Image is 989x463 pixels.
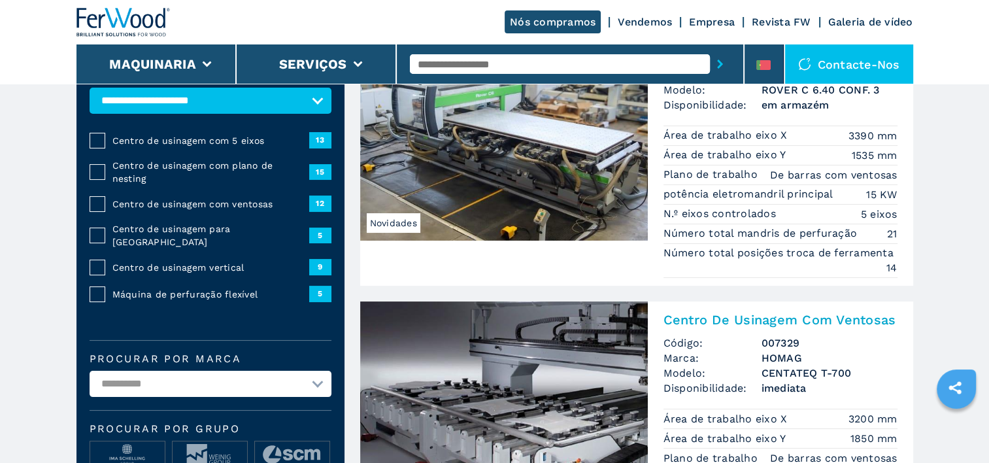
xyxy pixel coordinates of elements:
[663,351,762,366] span: Marca:
[618,16,672,28] a: Vendemos
[76,8,171,37] img: Ferwood
[112,222,309,249] span: Centro de usinagem para [GEOGRAPHIC_DATA]
[663,82,762,97] span: Modelo:
[309,132,331,148] span: 13
[850,431,897,446] em: 1850 mm
[866,187,897,202] em: 15 KW
[762,381,897,396] span: imediata
[367,213,420,233] span: Novidades
[762,351,897,366] h3: HOMAG
[663,335,762,351] span: Código:
[762,82,897,97] h3: ROVER C 6.40 CONF. 3
[309,286,331,301] span: 5
[663,312,897,328] h2: Centro De Usinagem Com Ventosas
[663,412,791,426] p: Área de trabalho eixo X
[90,354,331,364] label: Procurar por marca
[939,371,971,404] a: sharethis
[828,16,913,28] a: Galeria de vídeo
[663,381,762,396] span: Disponibilidade:
[663,128,791,143] p: Área de trabalho eixo X
[279,56,347,72] button: Serviços
[663,207,780,221] p: N.º eixos controlados
[309,164,331,180] span: 15
[861,207,897,222] em: 5 eixos
[663,167,762,182] p: Plano de trabalho
[848,411,897,426] em: 3200 mm
[112,197,309,211] span: Centro de usinagem com ventosas
[112,159,309,185] span: Centro de usinagem com plano de nesting
[663,187,837,201] p: potência eletromandril principal
[663,226,861,241] p: Número total mandris de perfuração
[663,246,897,260] p: Número total posições troca de ferramenta
[109,56,196,72] button: Maquinaria
[852,148,897,163] em: 1535 mm
[762,366,897,381] h3: CENTATEQ T-700
[90,424,331,434] span: Procurar por grupo
[309,228,331,243] span: 5
[770,167,897,182] em: De barras com ventosas
[762,97,897,112] span: em armazém
[360,18,648,241] img: Centro De Usinagem Com 5 Eixos BIESSE ROVER C 6.40 CONF. 3
[752,16,811,28] a: Revista FW
[309,196,331,211] span: 12
[112,134,309,147] span: Centro de usinagem com 5 eixos
[663,97,762,112] span: Disponibilidade:
[798,58,811,71] img: Contacte-nos
[887,226,897,241] em: 21
[848,128,897,143] em: 3390 mm
[663,366,762,381] span: Modelo:
[710,49,730,79] button: submit-button
[112,288,309,301] span: Máquina de perfuração flexível
[933,404,979,453] iframe: Chat
[112,261,309,274] span: Centro de usinagem vertical
[785,44,913,84] div: Contacte-nos
[762,335,897,351] h3: 007329
[663,148,790,162] p: Área de trabalho eixo Y
[663,432,790,446] p: Área de trabalho eixo Y
[360,18,913,286] a: Centro De Usinagem Com 5 Eixos BIESSE ROVER C 6.40 CONF. 3NovidadesCentro De Usinagem Com 5 Eixos...
[309,259,331,275] span: 9
[886,260,897,275] em: 14
[689,16,735,28] a: Empresa
[505,10,601,33] a: Nós compramos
